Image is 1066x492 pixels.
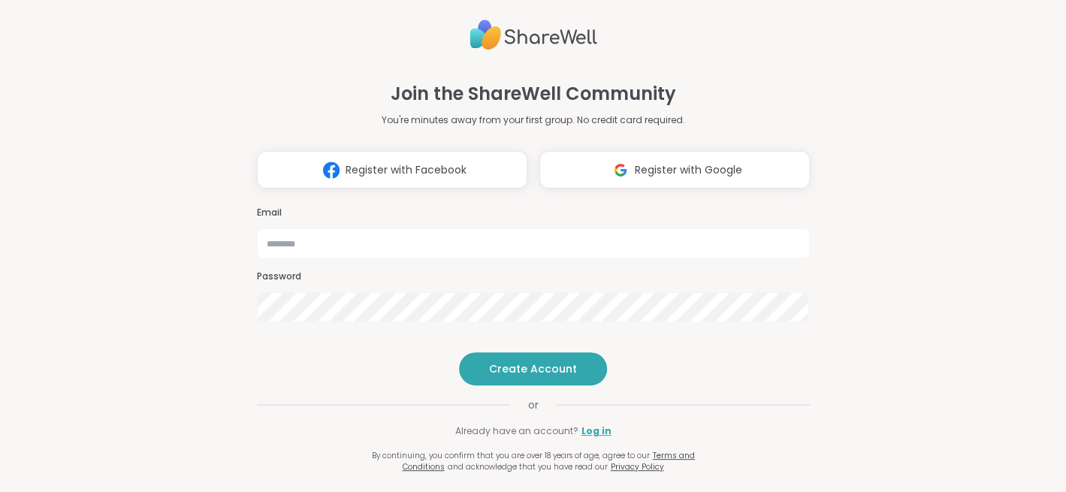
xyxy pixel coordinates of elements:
button: Register with Facebook [257,151,527,189]
img: ShareWell Logo [470,14,597,56]
a: Terms and Conditions [403,450,695,472]
span: and acknowledge that you have read our [448,461,608,472]
a: Privacy Policy [611,461,664,472]
img: ShareWell Logomark [317,156,346,184]
span: Create Account [489,361,577,376]
a: Log in [581,424,612,438]
p: You're minutes away from your first group. No credit card required. [382,113,685,127]
button: Create Account [459,352,607,385]
span: Register with Facebook [346,162,467,178]
button: Register with Google [539,151,810,189]
h3: Password [257,270,810,283]
span: Register with Google [635,162,742,178]
span: Already have an account? [455,424,578,438]
span: or [510,397,557,412]
h3: Email [257,207,810,219]
h1: Join the ShareWell Community [391,80,676,107]
img: ShareWell Logomark [606,156,635,184]
span: By continuing, you confirm that you are over 18 years of age, agree to our [372,450,650,461]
